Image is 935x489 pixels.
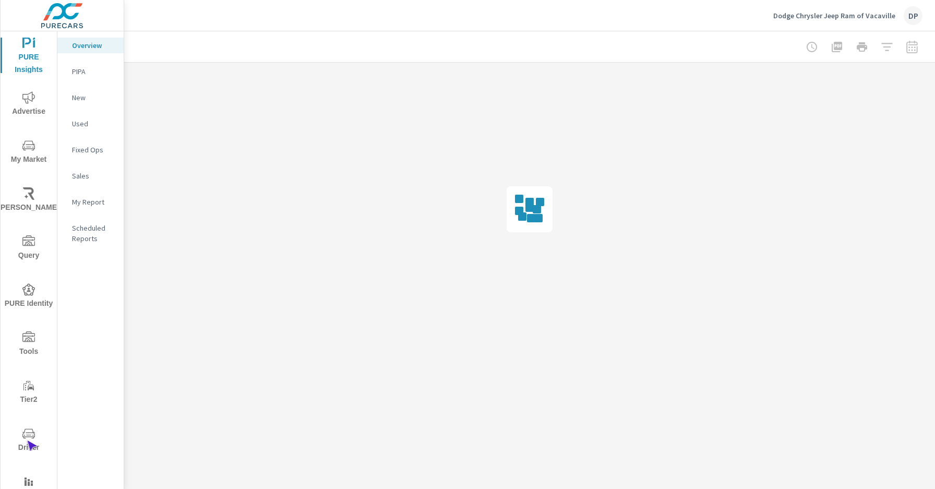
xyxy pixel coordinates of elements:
span: Tier2 [4,379,54,406]
span: Advertise [4,91,54,118]
div: Fixed Ops [57,142,124,158]
div: DP [904,6,922,25]
div: Used [57,116,124,132]
p: New [72,92,115,103]
p: Scheduled Reports [72,223,115,244]
span: Driver [4,427,54,454]
p: Dodge Chrysler Jeep Ram of Vacaville [773,11,895,20]
p: Sales [72,171,115,181]
p: Fixed Ops [72,145,115,155]
div: PIPA [57,64,124,79]
span: PURE Identity [4,283,54,310]
span: Tools [4,331,54,358]
div: Overview [57,38,124,53]
div: Scheduled Reports [57,220,124,246]
div: New [57,90,124,105]
p: Overview [72,40,115,51]
p: My Report [72,197,115,207]
p: PIPA [72,66,115,77]
span: [PERSON_NAME] [4,187,54,214]
div: Sales [57,168,124,184]
p: Used [72,118,115,129]
span: My Market [4,139,54,166]
div: My Report [57,194,124,210]
span: PURE Insights [4,37,54,76]
span: Query [4,235,54,262]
